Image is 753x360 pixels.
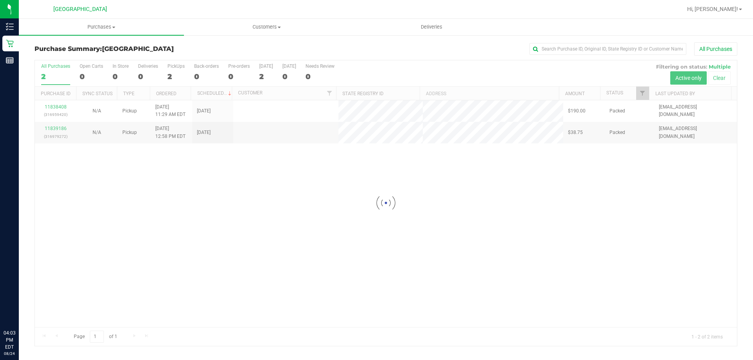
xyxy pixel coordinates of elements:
[687,6,738,12] span: Hi, [PERSON_NAME]!
[6,40,14,47] inline-svg: Retail
[694,42,737,56] button: All Purchases
[23,296,33,306] iframe: Resource center unread badge
[184,24,349,31] span: Customers
[4,351,15,356] p: 08/24
[19,19,184,35] a: Purchases
[410,24,453,31] span: Deliveries
[6,56,14,64] inline-svg: Reports
[184,19,349,35] a: Customers
[6,23,14,31] inline-svg: Inventory
[53,6,107,13] span: [GEOGRAPHIC_DATA]
[102,45,174,52] span: [GEOGRAPHIC_DATA]
[35,45,269,52] h3: Purchase Summary:
[8,297,31,321] iframe: Resource center
[349,19,514,35] a: Deliveries
[4,329,15,351] p: 04:03 PM EDT
[19,24,184,31] span: Purchases
[529,43,686,55] input: Search Purchase ID, Original ID, State Registry ID or Customer Name...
